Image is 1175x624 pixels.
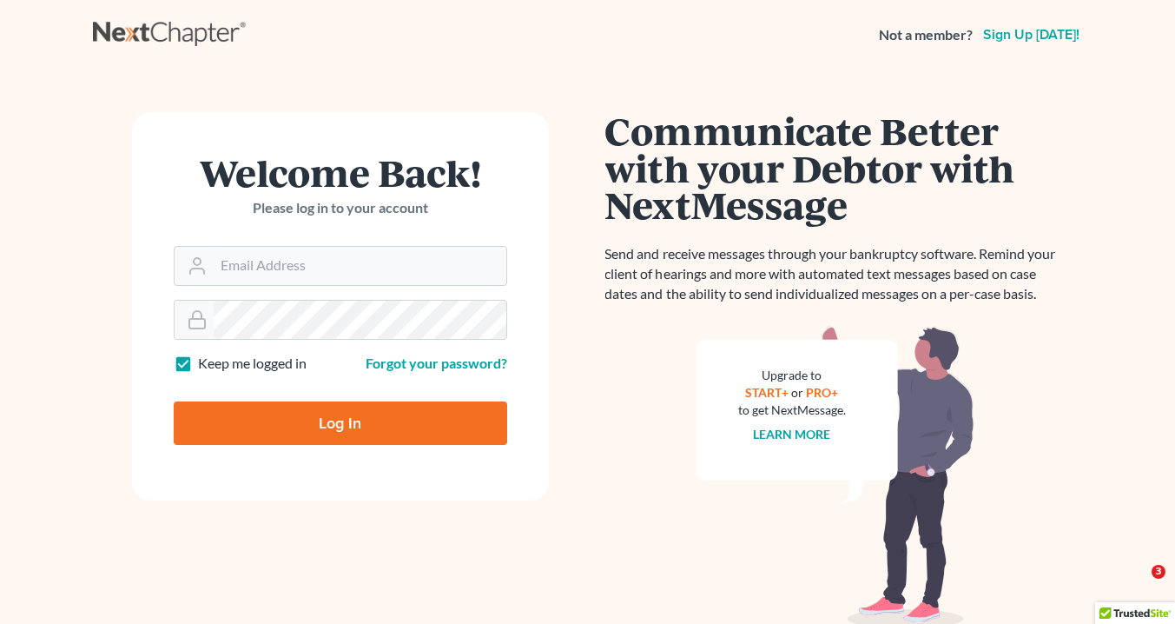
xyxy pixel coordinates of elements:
[879,25,973,45] strong: Not a member?
[806,385,838,400] a: PRO+
[174,198,507,218] p: Please log in to your account
[745,385,789,400] a: START+
[366,355,507,371] a: Forgot your password?
[1116,565,1158,607] iframe: Intercom live chat
[738,402,846,419] div: to get NextMessage.
[738,367,846,384] div: Upgrade to
[753,427,830,441] a: Learn more
[980,28,1083,42] a: Sign up [DATE]!
[605,244,1066,304] p: Send and receive messages through your bankruptcy software. Remind your client of hearings and mo...
[174,154,507,191] h1: Welcome Back!
[605,112,1066,223] h1: Communicate Better with your Debtor with NextMessage
[198,354,307,374] label: Keep me logged in
[174,402,507,445] input: Log In
[1152,565,1165,579] span: 3
[791,385,803,400] span: or
[214,247,506,285] input: Email Address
